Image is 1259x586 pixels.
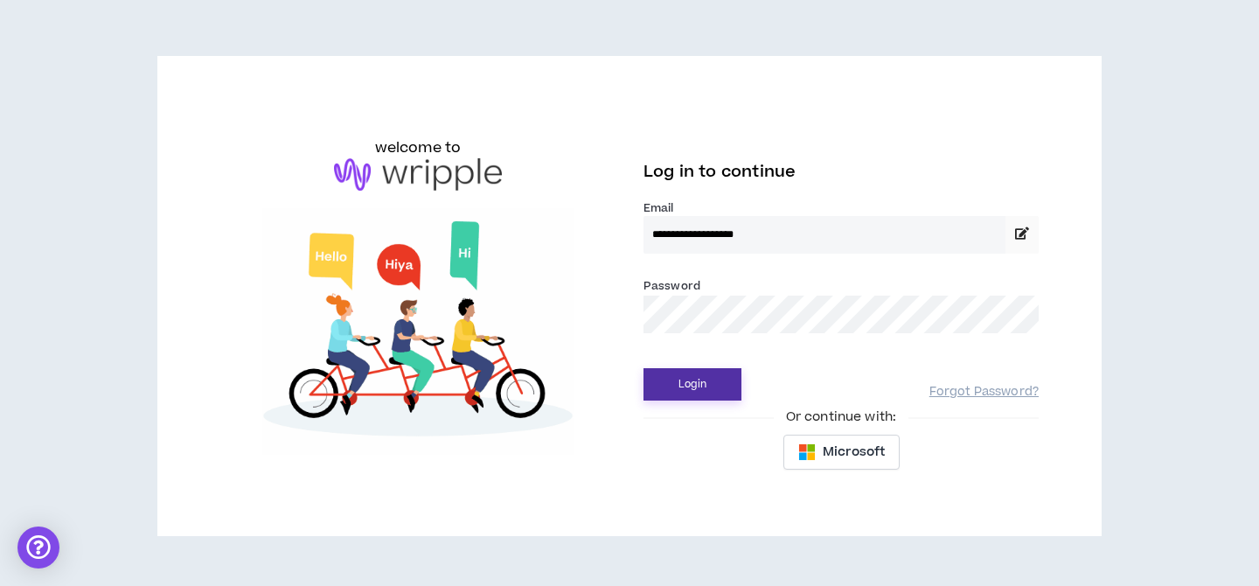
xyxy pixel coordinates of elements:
label: Password [643,278,700,294]
a: Forgot Password? [929,384,1039,401]
span: Log in to continue [643,161,796,183]
button: Login [643,368,741,401]
span: Microsoft [823,443,885,462]
button: Microsoft [783,435,900,470]
img: Welcome to Wripple [220,208,616,455]
label: Email [643,200,1039,216]
h6: welcome to [375,137,462,158]
div: Open Intercom Messenger [17,527,59,569]
img: logo-brand.png [334,158,502,192]
span: Or continue with: [774,408,908,427]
